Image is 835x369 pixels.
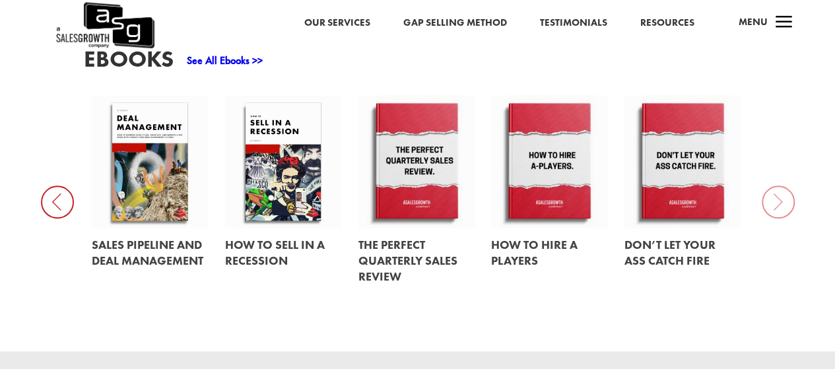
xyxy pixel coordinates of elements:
a: Gap Selling Method [403,15,506,32]
a: Resources [640,15,694,32]
a: Our Services [304,15,370,32]
a: See All Ebooks >> [187,53,263,67]
span: Menu [738,15,767,28]
span: a [770,10,797,36]
a: Testimonials [539,15,607,32]
h3: EBooks [84,48,174,77]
